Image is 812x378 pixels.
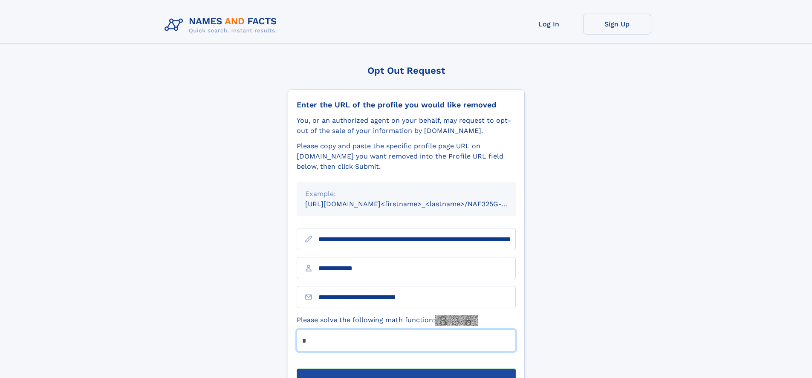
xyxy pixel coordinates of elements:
[515,14,583,35] a: Log In
[297,100,516,110] div: Enter the URL of the profile you would like removed
[297,141,516,172] div: Please copy and paste the specific profile page URL on [DOMAIN_NAME] you want removed into the Pr...
[297,315,478,326] label: Please solve the following math function:
[161,14,284,37] img: Logo Names and Facts
[297,115,516,136] div: You, or an authorized agent on your behalf, may request to opt-out of the sale of your informatio...
[583,14,651,35] a: Sign Up
[305,189,507,199] div: Example:
[305,200,532,208] small: [URL][DOMAIN_NAME]<firstname>_<lastname>/NAF325G-xxxxxxxx
[288,65,525,76] div: Opt Out Request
